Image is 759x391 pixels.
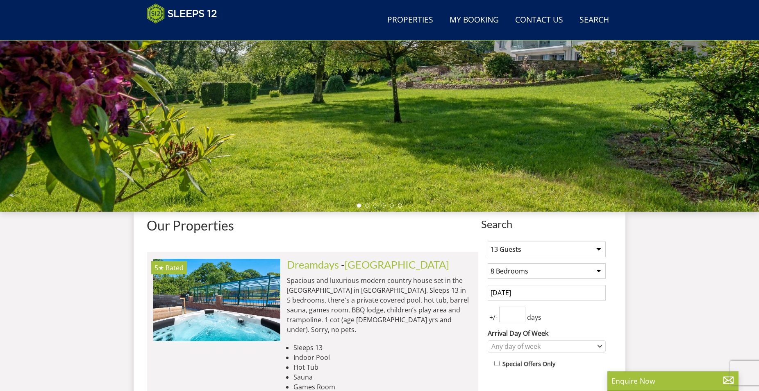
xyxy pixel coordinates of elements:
[488,312,499,322] span: +/-
[153,259,280,341] a: 5★ Rated
[143,29,229,36] iframe: Customer reviews powered by Trustpilot
[576,11,612,29] a: Search
[525,312,543,322] span: days
[502,359,555,368] label: Special Offers Only
[488,285,606,301] input: Arrival Date
[488,340,606,353] div: Combobox
[147,3,217,24] img: Sleeps 12
[147,218,478,233] h1: Our Properties
[293,343,471,353] li: Sleeps 13
[293,353,471,362] li: Indoor Pool
[488,328,606,338] label: Arrival Day Of Week
[293,372,471,382] li: Sauna
[512,11,566,29] a: Contact Us
[611,375,734,386] p: Enquire Now
[341,258,449,271] span: -
[155,263,164,272] span: Dreamdays has a 5 star rating under the Quality in Tourism Scheme
[293,362,471,372] li: Hot Tub
[481,218,612,230] span: Search
[345,258,449,271] a: [GEOGRAPHIC_DATA]
[446,11,502,29] a: My Booking
[489,342,595,351] div: Any day of week
[153,259,280,341] img: dreamdays-holiday-home-devon-sleeps-13-hot-tub-2.original.jpg
[287,276,471,334] p: Spacious and luxurious modern country house set in the [GEOGRAPHIC_DATA] in [GEOGRAPHIC_DATA]. Sl...
[384,11,436,29] a: Properties
[287,258,339,271] a: Dreamdays
[166,263,184,272] span: Rated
